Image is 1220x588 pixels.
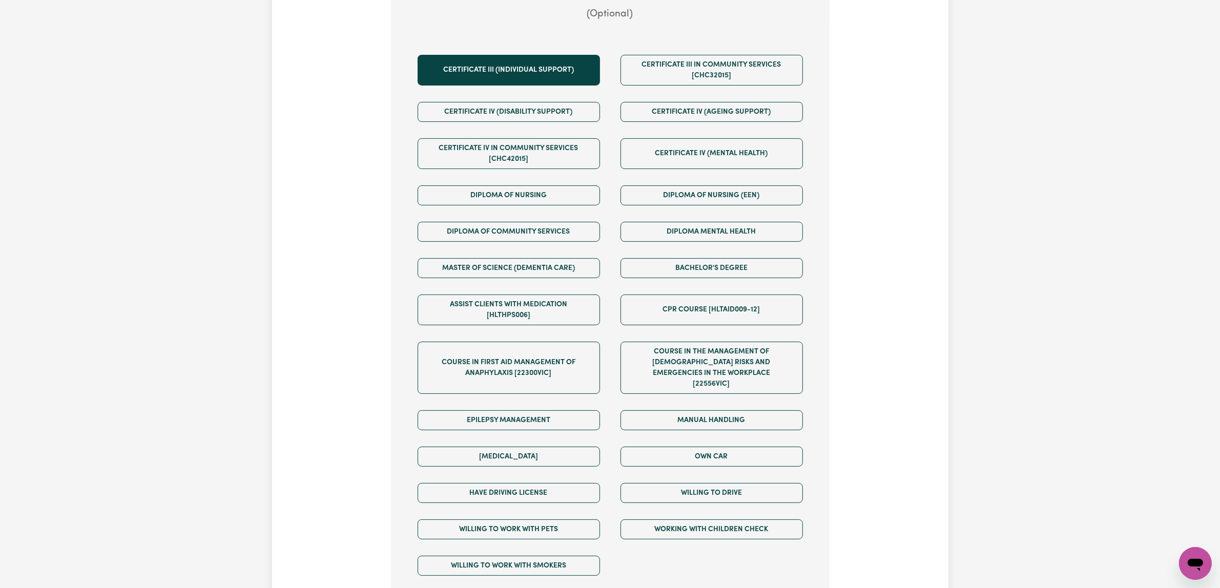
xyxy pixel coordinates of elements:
[621,519,803,539] button: Working with Children Check
[418,222,600,242] button: Diploma of Community Services
[418,55,600,86] button: Certificate III (Individual Support)
[418,185,600,205] button: Diploma of Nursing
[1179,547,1212,580] iframe: 启动消息传送窗口的按钮
[418,102,600,122] button: Certificate IV (Disability Support)
[621,222,803,242] button: Diploma Mental Health
[621,295,803,325] button: CPR Course [HLTAID009-12]
[418,447,600,467] button: [MEDICAL_DATA]
[418,410,600,430] button: Epilepsy Management
[418,519,600,539] button: Willing to work with pets
[418,138,600,169] button: Certificate IV in Community Services [CHC42015]
[621,138,803,169] button: Certificate IV (Mental Health)
[418,342,600,394] button: Course in First Aid Management of Anaphylaxis [22300VIC]
[407,7,813,22] p: (Optional)
[418,483,600,503] button: Have driving license
[418,556,600,576] button: Willing to work with smokers
[418,258,600,278] button: Master of Science (Dementia Care)
[621,258,803,278] button: Bachelor's Degree
[621,102,803,122] button: Certificate IV (Ageing Support)
[621,483,803,503] button: Willing to drive
[621,447,803,467] button: Own Car
[621,185,803,205] button: Diploma of Nursing (EEN)
[621,410,803,430] button: Manual Handling
[621,342,803,394] button: Course in the Management of [DEMOGRAPHIC_DATA] Risks and Emergencies in the Workplace [22556VIC]
[621,55,803,86] button: Certificate III in Community Services [CHC32015]
[418,295,600,325] button: Assist clients with medication [HLTHPS006]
